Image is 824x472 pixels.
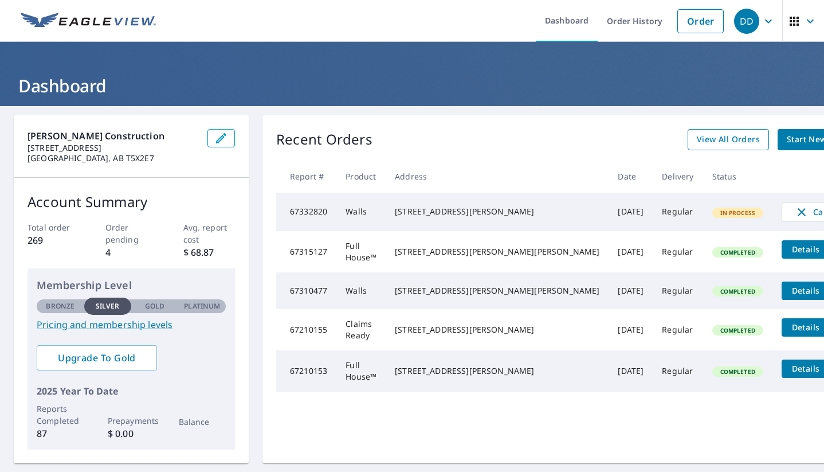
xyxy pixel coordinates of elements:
img: EV Logo [21,13,156,30]
span: Details [788,244,823,255]
span: Completed [713,368,762,376]
td: Walls [336,193,386,231]
div: DD [734,9,759,34]
p: Total order [28,221,80,233]
td: Full House™ [336,231,386,272]
div: [STREET_ADDRESS][PERSON_NAME] [395,324,599,336]
td: 67210155 [276,309,336,350]
span: Details [788,285,823,296]
th: Report # [276,159,336,193]
td: Claims Ready [336,309,386,350]
td: Full House™ [336,350,386,392]
td: Walls [336,272,386,309]
th: Date [609,159,653,193]
p: Platinum [184,301,220,311]
p: Account Summary [28,192,235,212]
span: Details [788,363,823,374]
p: $ 0.00 [108,427,155,440]
p: Gold [145,301,164,311]
p: Bronze [46,301,74,311]
span: Completed [713,326,762,334]
td: Regular [653,231,703,272]
div: [STREET_ADDRESS][PERSON_NAME][PERSON_NAME] [395,246,599,258]
span: Details [788,322,823,333]
p: Order pending [105,221,158,245]
td: [DATE] [609,272,653,309]
td: Regular [653,350,703,392]
p: Recent Orders [276,129,372,150]
a: Upgrade To Gold [37,345,157,370]
h1: Dashboard [14,74,810,97]
span: Upgrade To Gold [46,352,148,364]
p: 87 [37,427,84,440]
p: 2025 Year To Date [37,384,226,398]
td: [DATE] [609,231,653,272]
div: [STREET_ADDRESS][PERSON_NAME][PERSON_NAME] [395,285,599,297]
td: Regular [653,309,703,350]
td: [DATE] [609,350,653,392]
th: Address [386,159,609,193]
p: [PERSON_NAME] Construction [28,129,198,143]
p: Prepayments [108,415,155,427]
p: Silver [96,301,120,311]
th: Product [336,159,386,193]
a: View All Orders [688,129,769,150]
div: [STREET_ADDRESS][PERSON_NAME] [395,365,599,377]
p: Balance [179,416,226,428]
p: 269 [28,233,80,247]
span: Completed [713,287,762,295]
p: $ 68.87 [183,245,236,259]
td: [DATE] [609,309,653,350]
th: Delivery [653,159,703,193]
td: 67332820 [276,193,336,231]
p: [STREET_ADDRESS] [28,143,198,153]
p: 4 [105,245,158,259]
span: Completed [713,248,762,256]
p: Avg. report cost [183,221,236,245]
a: Pricing and membership levels [37,318,226,331]
a: Order [677,9,724,33]
td: [DATE] [609,193,653,231]
span: View All Orders [697,132,760,147]
th: Status [703,159,773,193]
td: 67210153 [276,350,336,392]
td: 67315127 [276,231,336,272]
span: In Process [713,209,763,217]
td: Regular [653,272,703,309]
td: Regular [653,193,703,231]
p: [GEOGRAPHIC_DATA], AB T5X2E7 [28,153,198,163]
p: Membership Level [37,278,226,293]
p: Reports Completed [37,403,84,427]
td: 67310477 [276,272,336,309]
div: [STREET_ADDRESS][PERSON_NAME] [395,206,599,217]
